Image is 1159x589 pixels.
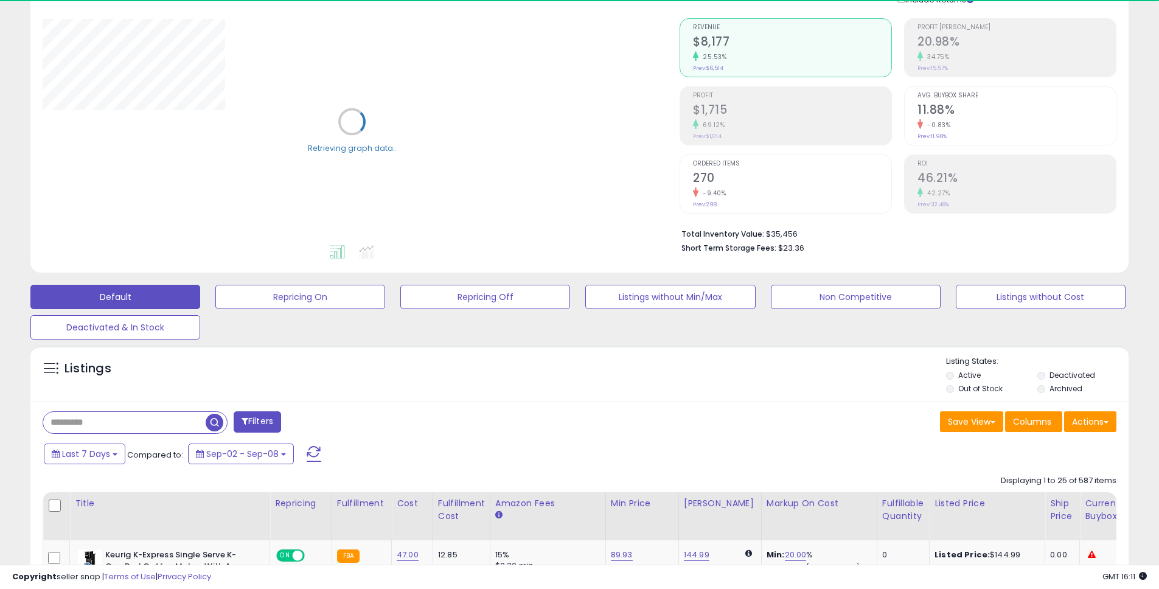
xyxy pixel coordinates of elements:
[940,411,1003,432] button: Save View
[684,497,756,510] div: [PERSON_NAME]
[681,243,776,253] b: Short Term Storage Fees:
[611,497,673,510] div: Min Price
[778,242,804,254] span: $23.36
[923,189,950,198] small: 42.27%
[400,285,570,309] button: Repricing Off
[958,370,981,380] label: Active
[206,448,279,460] span: Sep-02 - Sep-08
[397,497,428,510] div: Cost
[234,411,281,433] button: Filters
[917,201,949,208] small: Prev: 32.48%
[12,571,57,582] strong: Copyright
[917,24,1116,31] span: Profit [PERSON_NAME]
[1102,571,1147,582] span: 2025-09-16 16:11 GMT
[958,383,1003,394] label: Out of Stock
[275,497,327,510] div: Repricing
[882,549,920,560] div: 0
[917,35,1116,51] h2: 20.98%
[917,64,948,72] small: Prev: 15.57%
[693,35,891,51] h2: $8,177
[1005,411,1062,432] button: Columns
[308,142,397,153] div: Retrieving graph data..
[767,549,785,560] b: Min:
[1001,475,1116,487] div: Displaying 1 to 25 of 587 items
[923,120,950,130] small: -0.83%
[495,510,503,521] small: Amazon Fees.
[30,315,200,340] button: Deactivated & In Stock
[215,285,385,309] button: Repricing On
[693,201,717,208] small: Prev: 298
[64,360,111,377] h5: Listings
[337,549,360,563] small: FBA
[761,492,877,540] th: The percentage added to the cost of goods (COGS) that forms the calculator for Min & Max prices.
[698,189,726,198] small: -9.40%
[946,356,1129,368] p: Listing States:
[956,285,1126,309] button: Listings without Cost
[495,549,596,560] div: 15%
[75,497,265,510] div: Title
[62,448,110,460] span: Last 7 Days
[78,549,102,574] img: 313T+gCcMzL._SL40_.jpg
[767,497,872,510] div: Markup on Cost
[1064,411,1116,432] button: Actions
[104,571,156,582] a: Terms of Use
[693,24,891,31] span: Revenue
[188,444,294,464] button: Sep-02 - Sep-08
[771,285,941,309] button: Non Competitive
[1049,383,1082,394] label: Archived
[30,285,200,309] button: Default
[693,92,891,99] span: Profit
[438,549,481,560] div: 12.85
[1050,549,1070,560] div: 0.00
[698,120,725,130] small: 69.12%
[785,549,807,561] a: 20.00
[1049,370,1095,380] label: Deactivated
[917,171,1116,187] h2: 46.21%
[397,549,419,561] a: 47.00
[917,161,1116,167] span: ROI
[935,549,990,560] b: Listed Price:
[917,133,947,140] small: Prev: 11.98%
[935,549,1035,560] div: $144.99
[693,161,891,167] span: Ordered Items
[158,571,211,582] a: Privacy Policy
[127,449,183,461] span: Compared to:
[693,171,891,187] h2: 270
[495,497,600,510] div: Amazon Fees
[917,103,1116,119] h2: 11.88%
[1050,497,1074,523] div: Ship Price
[882,497,924,523] div: Fulfillable Quantity
[337,497,386,510] div: Fulfillment
[693,133,722,140] small: Prev: $1,014
[698,52,726,61] small: 25.53%
[611,549,633,561] a: 89.93
[1013,416,1051,428] span: Columns
[1085,497,1147,523] div: Current Buybox Price
[44,444,125,464] button: Last 7 Days
[277,551,293,561] span: ON
[681,226,1107,240] li: $35,456
[438,497,485,523] div: Fulfillment Cost
[684,549,709,561] a: 144.99
[681,229,764,239] b: Total Inventory Value:
[693,64,723,72] small: Prev: $6,514
[917,92,1116,99] span: Avg. Buybox Share
[693,103,891,119] h2: $1,715
[923,52,949,61] small: 34.75%
[935,497,1040,510] div: Listed Price
[767,549,868,572] div: %
[12,571,211,583] div: seller snap | |
[585,285,755,309] button: Listings without Min/Max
